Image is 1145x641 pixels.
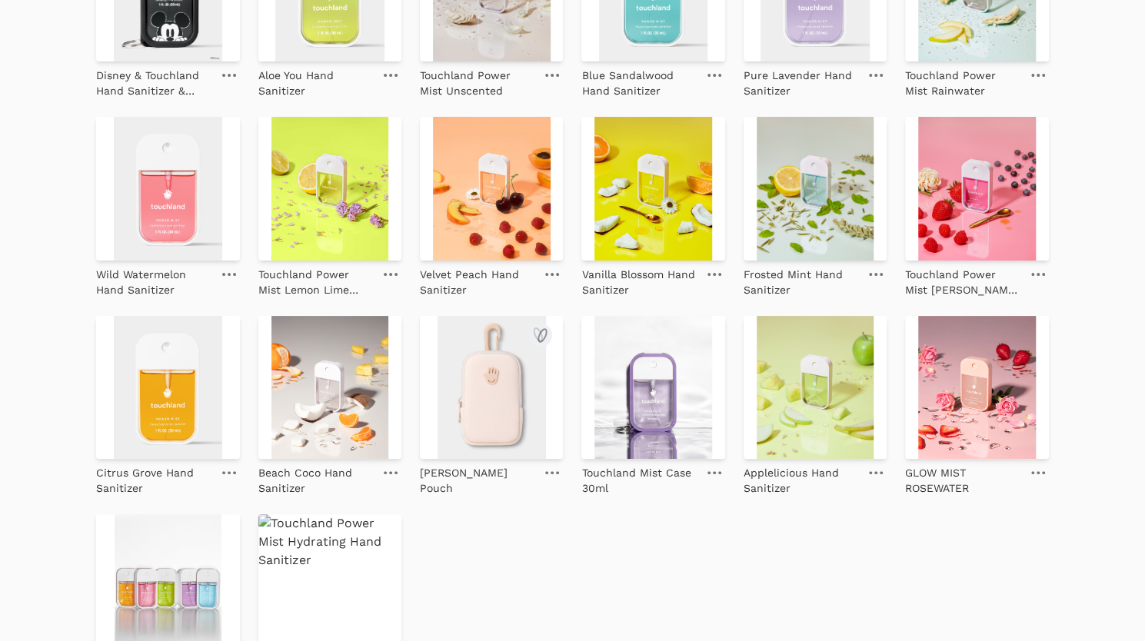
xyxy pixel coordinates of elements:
[96,465,211,496] p: Citrus Grove Hand Sanitizer
[420,68,535,98] p: Touchland Power Mist Unscented
[420,61,535,98] a: Touchland Power Mist Unscented
[420,117,563,260] img: Velvet Peach Hand Sanitizer
[581,459,697,496] a: Touchland Mist Case 30ml
[258,465,374,496] p: Beach Coco Hand Sanitizer
[258,61,374,98] a: Aloe You Hand Sanitizer
[420,465,535,496] p: [PERSON_NAME] Pouch
[581,261,697,297] a: Vanilla Blossom Hand Sanitizer
[905,61,1020,98] a: Touchland Power Mist Rainwater
[581,267,697,297] p: Vanilla Blossom Hand Sanitizer
[420,316,563,459] img: Touchette Pouch
[96,117,239,260] img: Wild Watermelon Hand Sanitizer
[258,316,401,459] img: Beach Coco Hand Sanitizer
[96,459,211,496] a: Citrus Grove Hand Sanitizer
[581,117,724,260] img: Vanilla Blossom Hand Sanitizer
[905,459,1020,496] a: GLOW MIST ROSEWATER
[96,68,211,98] p: Disney & Touchland Hand Sanitizer & Holder Set - Special Edition
[744,68,859,98] p: Pure Lavender Hand Sanitizer
[905,117,1048,260] img: Touchland Power Mist Berry Bliss
[420,459,535,496] a: [PERSON_NAME] Pouch
[744,267,859,297] p: Frosted Mint Hand Sanitizer
[905,68,1020,98] p: Touchland Power Mist Rainwater
[96,261,211,297] a: Wild Watermelon Hand Sanitizer
[581,465,697,496] p: Touchland Mist Case 30ml
[744,61,859,98] a: Pure Lavender Hand Sanitizer
[905,465,1020,496] p: GLOW MIST ROSEWATER
[744,465,859,496] p: Applelicious Hand Sanitizer
[258,261,374,297] a: Touchland Power Mist Lemon Lime Spritz
[744,316,887,459] img: Applelicious Hand Sanitizer
[744,261,859,297] a: Frosted Mint Hand Sanitizer
[581,68,697,98] p: Blue Sandalwood Hand Sanitizer
[258,68,374,98] p: Aloe You Hand Sanitizer
[744,459,859,496] a: Applelicious Hand Sanitizer
[96,316,239,459] img: Citrus Grove Hand Sanitizer
[258,117,401,260] img: Touchland Power Mist Lemon Lime Spritz
[581,61,697,98] a: Blue Sandalwood Hand Sanitizer
[905,261,1020,297] a: Touchland Power Mist [PERSON_NAME] [PERSON_NAME]
[258,267,374,297] p: Touchland Power Mist Lemon Lime Spritz
[581,316,724,459] img: Touchland Mist Case 30ml
[96,267,211,297] p: Wild Watermelon Hand Sanitizer
[905,267,1020,297] p: Touchland Power Mist [PERSON_NAME] [PERSON_NAME]
[905,316,1048,459] img: GLOW MIST ROSEWATER
[420,261,535,297] a: Velvet Peach Hand Sanitizer
[420,267,535,297] p: Velvet Peach Hand Sanitizer
[258,459,374,496] a: Beach Coco Hand Sanitizer
[96,61,211,98] a: Disney & Touchland Hand Sanitizer & Holder Set - Special Edition
[744,117,887,260] img: Frosted Mint Hand Sanitizer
